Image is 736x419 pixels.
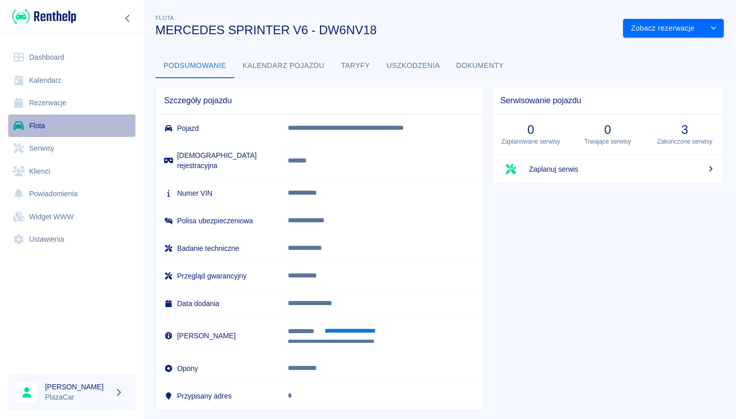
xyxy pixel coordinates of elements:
[569,114,647,154] a: 0Trwające serwisy
[8,182,135,205] a: Powiadomienia
[8,205,135,228] a: Widget WWW
[646,114,723,154] a: 3Zakończone serwisy
[379,54,448,78] button: Uszkodzenia
[164,391,271,401] h6: Przypisany adres
[8,114,135,137] a: Flota
[492,114,569,154] a: 0Zaplanowane serwisy
[164,96,475,106] span: Szczegóły pojazdu
[500,123,561,137] h3: 0
[333,54,379,78] button: Taryfy
[654,123,715,137] h3: 3
[155,23,615,37] h3: MERCEDES SPRINTER V6 - DW6NV18
[623,19,703,38] button: Zobacz rezerwacje
[8,8,76,25] a: Renthelp logo
[578,137,638,146] p: Trwające serwisy
[155,15,174,21] span: Flota
[164,331,271,341] h6: [PERSON_NAME]
[8,69,135,92] a: Kalendarz
[529,164,715,175] span: Zaplanuj serwis
[578,123,638,137] h3: 0
[164,363,271,374] h6: Opony
[654,137,715,146] p: Zakończone serwisy
[500,96,715,106] span: Serwisowanie pojazdu
[235,54,333,78] button: Kalendarz pojazdu
[164,123,271,133] h6: Pojazd
[492,155,723,183] a: Zaplanuj serwis
[155,54,235,78] button: Podsumowanie
[120,12,135,25] button: Zwiń nawigację
[8,228,135,251] a: Ustawienia
[500,137,561,146] p: Zaplanowane serwisy
[8,160,135,183] a: Klienci
[703,19,724,38] button: drop-down
[8,91,135,114] a: Rezerwacje
[164,271,271,281] h6: Przegląd gwarancyjny
[164,188,271,198] h6: Numer VIN
[8,137,135,160] a: Serwisy
[45,382,110,392] h6: [PERSON_NAME]
[448,54,512,78] button: Dokumenty
[12,8,76,25] img: Renthelp logo
[45,392,110,403] p: PlazaCar
[164,243,271,253] h6: Badanie techniczne
[8,46,135,69] a: Dashboard
[164,298,271,309] h6: Data dodania
[164,216,271,226] h6: Polisa ubezpieczeniowa
[164,150,271,171] h6: [DEMOGRAPHIC_DATA] rejestracyjna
